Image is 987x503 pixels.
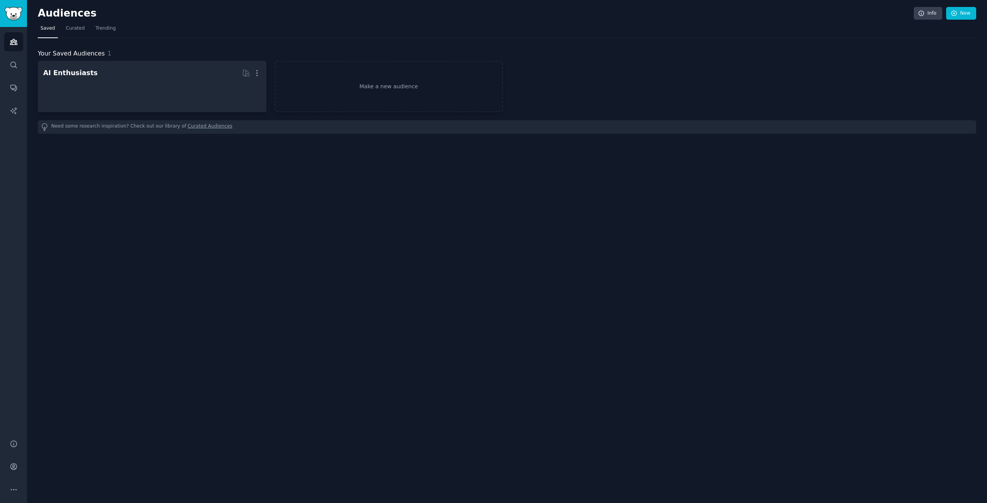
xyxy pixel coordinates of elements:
a: Info [914,7,942,20]
a: Trending [93,22,118,38]
a: New [946,7,976,20]
span: Your Saved Audiences [38,49,105,59]
span: 1 [108,50,111,57]
a: Curated Audiences [188,123,232,131]
h2: Audiences [38,7,914,20]
span: Curated [66,25,85,32]
a: Curated [63,22,88,38]
a: Make a new audience [275,61,503,112]
span: Trending [96,25,116,32]
img: GummySearch logo [5,7,22,20]
a: Saved [38,22,58,38]
a: AI Enthusiasts [38,61,266,112]
div: AI Enthusiasts [43,68,98,78]
span: Saved [40,25,55,32]
div: Need some research inspiration? Check out our library of [38,120,976,134]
